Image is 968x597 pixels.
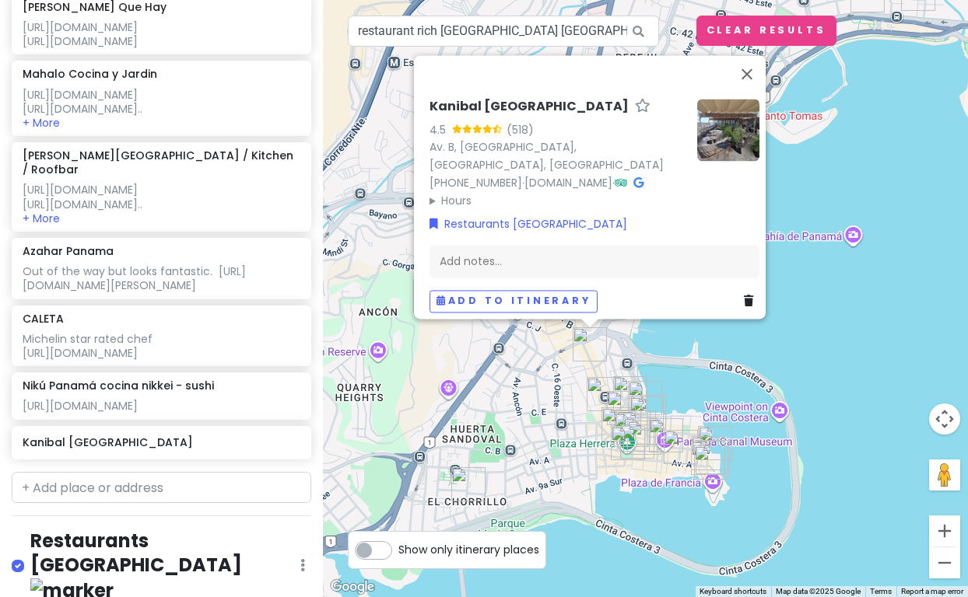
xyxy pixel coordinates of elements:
a: Report a map error [901,587,963,595]
a: [DOMAIN_NAME] [524,175,612,190]
div: [URL][DOMAIN_NAME] [URL][DOMAIN_NAME] [23,20,300,48]
a: Restaurants [GEOGRAPHIC_DATA] [430,215,627,232]
i: Tripadvisor [615,177,627,188]
a: [PHONE_NUMBER] [430,175,522,190]
a: Star place [635,99,651,115]
div: Tántalo Hotel / Kitchen / Roofbar [630,396,664,431]
h6: Kanibal [GEOGRAPHIC_DATA] [430,99,629,115]
h6: [PERSON_NAME][GEOGRAPHIC_DATA] / Kitchen / Roofbar [23,148,300,176]
button: Zoom out [929,547,960,578]
div: American Trade Hotel & Hall [614,413,648,447]
button: Close [728,55,766,93]
div: Kanibal Panamá [573,327,607,361]
div: Michelin star rated chef [URL][DOMAIN_NAME] [23,332,300,360]
div: Café Unido Casco Viejo [616,410,651,445]
div: [URL][DOMAIN_NAME] [URL][DOMAIN_NAME].. [23,183,300,211]
div: Artesanias El Farol [691,436,725,470]
div: Casa Sucre Coffeehouse [632,395,666,429]
button: Add to itinerary [430,290,598,312]
a: Delete place [744,293,759,310]
div: Mahalo Cocina y Jardin [607,391,641,425]
h6: Kanibal [GEOGRAPHIC_DATA] [23,435,300,449]
div: [URL][DOMAIN_NAME] [23,399,300,413]
div: Fonda Lo Que Hay [623,417,658,452]
input: + Add place or address [12,472,311,503]
img: Picture of the place [697,99,759,161]
button: Drag Pegman onto the map to open Street View [929,459,960,491]
div: El Guayacano Hat [694,445,728,480]
h6: CALETA [23,312,64,326]
div: La Galeria Indigena [691,441,725,475]
div: Selina Embassy [622,410,656,445]
a: Open this area in Google Maps (opens a new window) [327,577,378,597]
i: Google Maps [633,177,644,188]
div: [URL][DOMAIN_NAME] [URL][DOMAIN_NAME].. [23,88,300,116]
span: Show only itinerary places [398,541,539,558]
div: · · [430,99,685,209]
div: (518) [507,121,534,138]
button: Clear Results [696,16,836,46]
button: + More [23,211,60,225]
button: + More [23,116,60,130]
button: Keyboard shortcuts [700,586,766,597]
img: Google [327,577,378,597]
h6: Nikú Panamá cocina nikkei - sushi [23,379,214,393]
div: Lumaca | Casco Antiguo [620,424,654,459]
button: Zoom in [929,515,960,546]
div: Add notes... [430,246,759,278]
div: El Chorrillo [451,467,486,501]
div: Karavan Gallery [601,407,636,442]
div: Restaurante Santa Rita [613,376,647,410]
div: Mola Museum [627,421,661,455]
div: Panama Canal Museum [649,418,683,452]
h6: Mahalo Cocina y Jardin [23,67,157,81]
div: 4.5 [430,121,452,138]
div: CALETA [698,426,732,460]
div: CasaCasco [611,426,645,460]
a: Terms (opens in new tab) [870,587,892,595]
h6: Azahar Panama [23,244,114,258]
div: DiabloRosso [587,377,621,411]
button: Map camera controls [929,403,960,435]
div: Out of the way but looks fantastic. [URL][DOMAIN_NAME][PERSON_NAME] [23,264,300,292]
summary: Hours [430,192,685,209]
div: Capital Bistró Panamá [628,381,662,415]
span: Map data ©2025 Google [776,587,861,595]
input: Search a place [348,16,659,47]
div: Portomar Panama [664,430,698,464]
a: Av. B, [GEOGRAPHIC_DATA], [GEOGRAPHIC_DATA], [GEOGRAPHIC_DATA] [430,140,664,173]
div: Souvenirs La Ronda [696,440,730,474]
